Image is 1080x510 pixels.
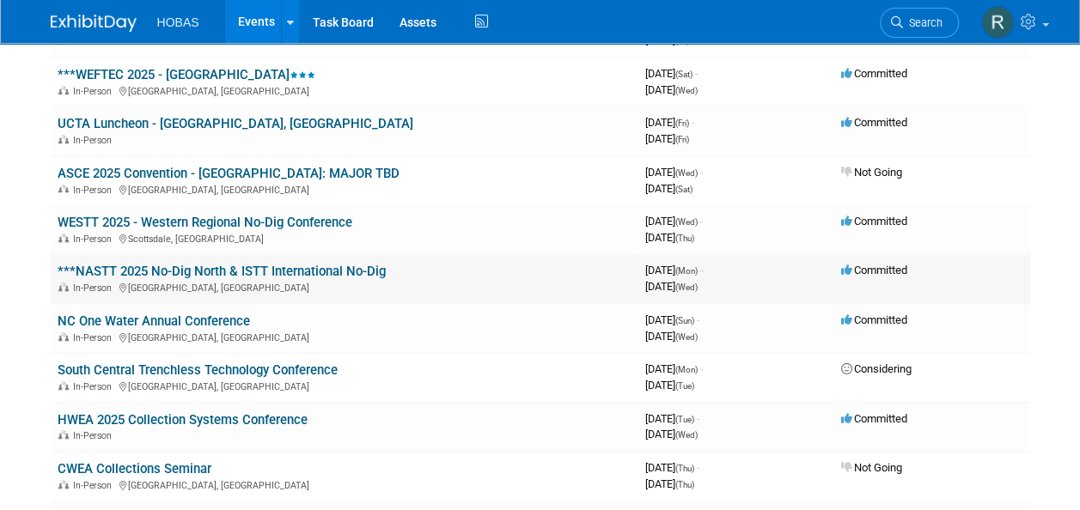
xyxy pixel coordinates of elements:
span: - [700,264,703,276]
span: (Thu) [675,234,694,243]
a: WESTT 2025 - Western Regional No-Dig Conference [58,215,352,230]
span: (Wed) [675,332,698,342]
span: (Wed) [675,168,698,178]
span: [DATE] [645,116,694,129]
span: [DATE] [645,67,698,80]
span: [DATE] [645,330,698,343]
img: In-Person Event [58,430,69,439]
span: [DATE] [645,182,693,195]
span: (Thu) [675,464,694,473]
span: (Fri) [675,135,689,144]
span: Committed [841,264,907,276]
span: - [692,116,694,129]
span: (Thu) [675,480,694,489]
div: [GEOGRAPHIC_DATA], [GEOGRAPHIC_DATA] [58,280,632,294]
span: In-Person [73,480,117,491]
span: - [697,412,699,425]
a: NC One Water Annual Conference [58,313,250,329]
div: Scottsdale, [GEOGRAPHIC_DATA] [58,231,632,245]
span: [DATE] [645,132,689,145]
img: In-Person Event [58,282,69,291]
span: Search [903,16,943,29]
span: [DATE] [645,362,703,375]
span: [DATE] [645,428,698,440]
span: (Mon) [675,266,698,276]
span: (Tue) [675,381,694,391]
span: - [700,362,703,375]
span: [DATE] [645,264,703,276]
span: - [697,461,699,474]
span: [DATE] [645,231,694,244]
span: In-Person [73,135,117,146]
img: In-Person Event [58,480,69,489]
a: HWEA 2025 Collection Systems Conference [58,412,308,428]
span: [DATE] [645,412,699,425]
span: [DATE] [645,477,694,490]
a: South Central Trenchless Technology Conference [58,362,338,378]
span: - [697,313,699,326]
span: [DATE] [645,280,698,293]
a: ***WEFTEC 2025 - [GEOGRAPHIC_DATA] [58,67,315,82]
span: - [700,166,703,179]
span: (Sun) [675,316,694,325]
img: Rebecca Gonchar [981,6,1014,39]
div: [GEOGRAPHIC_DATA], [GEOGRAPHIC_DATA] [58,330,632,343]
span: In-Person [73,332,117,343]
span: Committed [841,412,907,425]
span: Committed [841,215,907,228]
span: [DATE] [645,215,703,228]
img: In-Person Event [58,86,69,94]
span: [DATE] [645,166,703,179]
div: [GEOGRAPHIC_DATA], [GEOGRAPHIC_DATA] [58,182,632,196]
div: [GEOGRAPHIC_DATA], [GEOGRAPHIC_DATA] [58,83,632,97]
img: In-Person Event [58,381,69,390]
img: ExhibitDay [51,15,137,32]
a: ASCE 2025 Convention - [GEOGRAPHIC_DATA]: MAJOR TBD [58,166,400,181]
a: UCTA Luncheon - [GEOGRAPHIC_DATA], [GEOGRAPHIC_DATA] [58,116,413,131]
img: In-Person Event [58,332,69,341]
span: Committed [841,313,907,326]
img: In-Person Event [58,234,69,242]
span: (Sat) [675,185,693,194]
span: In-Person [73,185,117,196]
span: (Sat) [675,70,693,79]
span: [DATE] [645,83,698,96]
span: (Wed) [675,217,698,227]
div: [GEOGRAPHIC_DATA], [GEOGRAPHIC_DATA] [58,477,632,491]
span: (Wed) [675,86,698,95]
span: (Tue) [675,415,694,424]
a: CWEA Collections Seminar [58,461,211,477]
span: In-Person [73,381,117,392]
span: (Wed) [675,430,698,440]
span: Not Going [841,461,902,474]
a: ***NASTT 2025 No-Dig North & ISTT International No-Dig [58,264,386,279]
span: Not Going [841,166,902,179]
span: In-Person [73,234,117,245]
div: [GEOGRAPHIC_DATA], [GEOGRAPHIC_DATA] [58,379,632,392]
span: - [700,215,703,228]
span: In-Person [73,282,117,294]
span: - [695,67,698,80]
span: Committed [841,67,907,80]
span: [DATE] [645,379,694,392]
span: HOBAS [157,15,199,29]
span: (Wed) [675,282,698,292]
img: In-Person Event [58,135,69,143]
span: Considering [841,362,912,375]
span: In-Person [73,430,117,441]
span: Committed [841,116,907,129]
span: [DATE] [645,461,699,474]
span: [DATE] [645,313,699,326]
span: In-Person [73,86,117,97]
img: In-Person Event [58,185,69,193]
span: (Mon) [675,365,698,374]
span: (Fri) [675,118,689,128]
a: Search [880,8,959,38]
